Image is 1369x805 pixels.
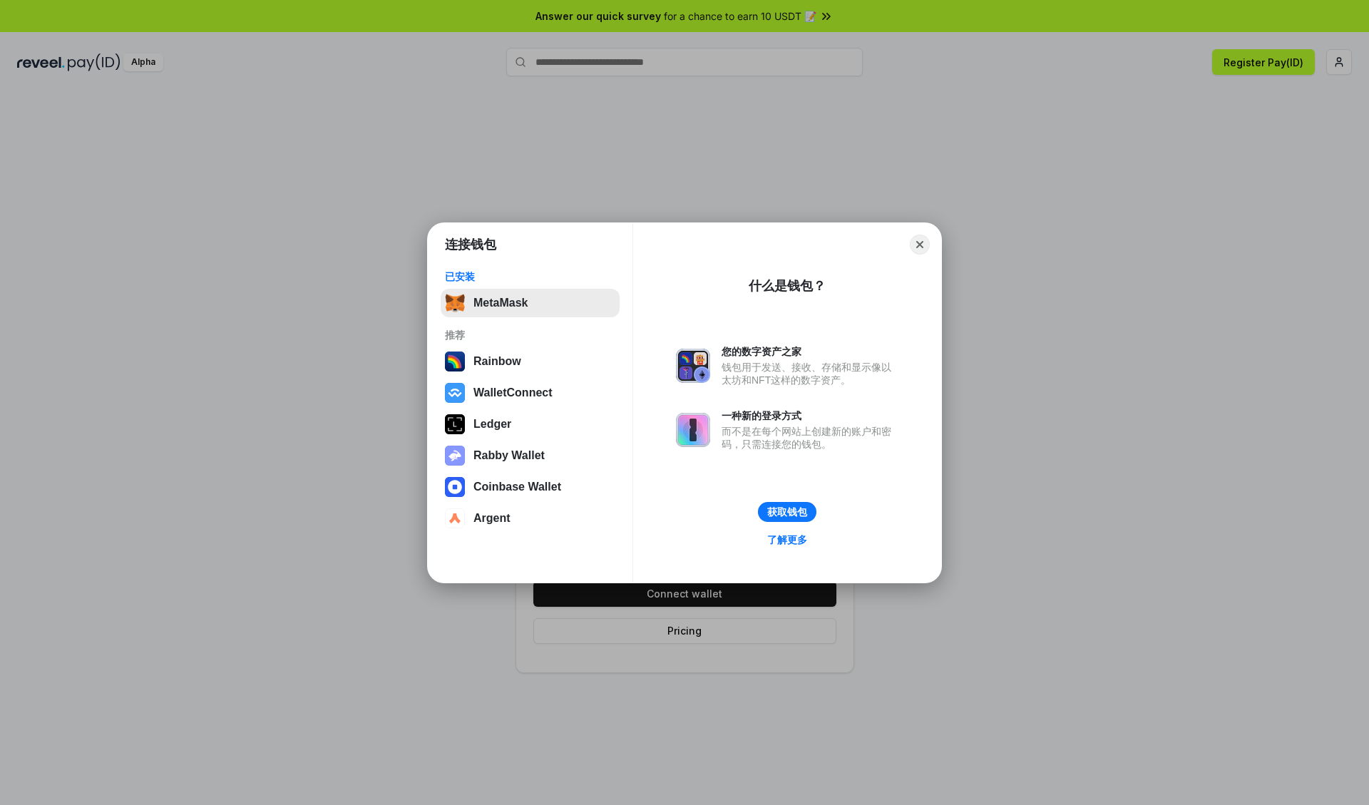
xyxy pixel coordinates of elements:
[441,289,620,317] button: MetaMask
[441,473,620,501] button: Coinbase Wallet
[445,446,465,466] img: svg+xml,%3Csvg%20xmlns%3D%22http%3A%2F%2Fwww.w3.org%2F2000%2Fsvg%22%20fill%3D%22none%22%20viewBox...
[473,355,521,368] div: Rainbow
[676,413,710,447] img: svg+xml,%3Csvg%20xmlns%3D%22http%3A%2F%2Fwww.w3.org%2F2000%2Fsvg%22%20fill%3D%22none%22%20viewBox...
[445,508,465,528] img: svg+xml,%3Csvg%20width%3D%2228%22%20height%3D%2228%22%20viewBox%3D%220%200%2028%2028%22%20fill%3D...
[759,530,816,549] a: 了解更多
[473,386,553,399] div: WalletConnect
[473,418,511,431] div: Ledger
[445,236,496,253] h1: 连接钱包
[441,347,620,376] button: Rainbow
[445,270,615,283] div: 已安装
[473,512,511,525] div: Argent
[722,409,898,422] div: 一种新的登录方式
[910,235,930,255] button: Close
[473,297,528,309] div: MetaMask
[473,449,545,462] div: Rabby Wallet
[767,533,807,546] div: 了解更多
[722,361,898,386] div: 钱包用于发送、接收、存储和显示像以太坊和NFT这样的数字资产。
[722,425,898,451] div: 而不是在每个网站上创建新的账户和密码，只需连接您的钱包。
[445,352,465,371] img: svg+xml,%3Csvg%20width%3D%22120%22%20height%3D%22120%22%20viewBox%3D%220%200%20120%20120%22%20fil...
[445,293,465,313] img: svg+xml,%3Csvg%20fill%3D%22none%22%20height%3D%2233%22%20viewBox%3D%220%200%2035%2033%22%20width%...
[722,345,898,358] div: 您的数字资产之家
[445,477,465,497] img: svg+xml,%3Csvg%20width%3D%2228%22%20height%3D%2228%22%20viewBox%3D%220%200%2028%2028%22%20fill%3D...
[441,379,620,407] button: WalletConnect
[441,441,620,470] button: Rabby Wallet
[767,506,807,518] div: 获取钱包
[441,410,620,439] button: Ledger
[441,504,620,533] button: Argent
[473,481,561,493] div: Coinbase Wallet
[445,414,465,434] img: svg+xml,%3Csvg%20xmlns%3D%22http%3A%2F%2Fwww.w3.org%2F2000%2Fsvg%22%20width%3D%2228%22%20height%3...
[445,383,465,403] img: svg+xml,%3Csvg%20width%3D%2228%22%20height%3D%2228%22%20viewBox%3D%220%200%2028%2028%22%20fill%3D...
[445,329,615,342] div: 推荐
[758,502,816,522] button: 获取钱包
[749,277,826,294] div: 什么是钱包？
[676,349,710,383] img: svg+xml,%3Csvg%20xmlns%3D%22http%3A%2F%2Fwww.w3.org%2F2000%2Fsvg%22%20fill%3D%22none%22%20viewBox...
